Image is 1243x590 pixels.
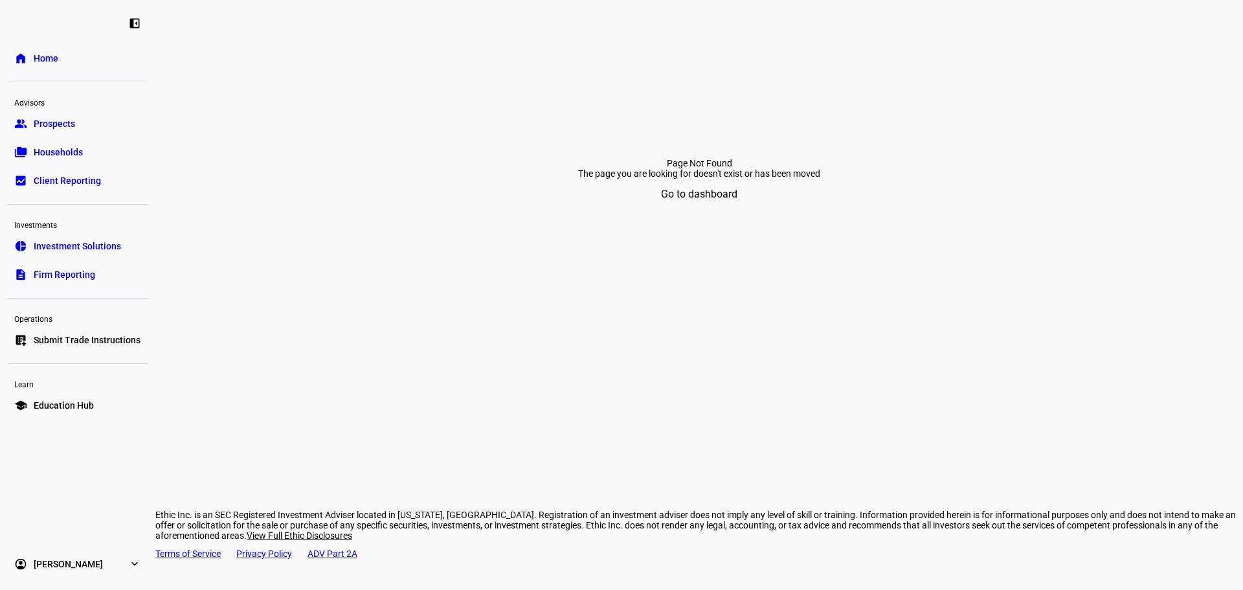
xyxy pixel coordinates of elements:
span: Go to dashboard [661,179,737,210]
a: descriptionFirm Reporting [8,262,148,288]
span: Firm Reporting [34,268,95,281]
eth-mat-symbol: bid_landscape [14,174,27,187]
span: Client Reporting [34,174,101,187]
eth-mat-symbol: group [14,117,27,130]
eth-mat-symbol: left_panel_close [128,17,141,30]
span: [PERSON_NAME] [34,558,103,571]
eth-mat-symbol: list_alt_add [14,334,27,346]
a: ADV Part 2A [308,549,357,559]
a: Privacy Policy [236,549,292,559]
a: bid_landscapeClient Reporting [8,168,148,194]
div: Operations [8,309,148,327]
span: Prospects [34,117,75,130]
eth-mat-symbol: account_circle [14,558,27,571]
eth-mat-symbol: description [14,268,27,281]
a: homeHome [8,45,148,71]
div: Ethic Inc. is an SEC Registered Investment Adviser located in [US_STATE], [GEOGRAPHIC_DATA]. Regi... [155,510,1243,541]
span: Households [34,146,83,159]
div: The page you are looking for doesn't exist or has been moved [436,168,963,179]
div: Page Not Found [171,158,1227,168]
eth-mat-symbol: pie_chart [14,240,27,253]
button: Go to dashboard [643,179,756,210]
span: Investment Solutions [34,240,121,253]
div: Advisors [8,93,148,111]
eth-mat-symbol: expand_more [128,558,141,571]
a: folder_copyHouseholds [8,139,148,165]
eth-mat-symbol: folder_copy [14,146,27,159]
eth-mat-symbol: home [14,52,27,65]
span: Submit Trade Instructions [34,334,140,346]
a: groupProspects [8,111,148,137]
span: Education Hub [34,399,94,412]
div: Learn [8,374,148,392]
a: Terms of Service [155,549,221,559]
div: Investments [8,215,148,233]
a: pie_chartInvestment Solutions [8,233,148,259]
span: View Full Ethic Disclosures [247,530,352,541]
span: Home [34,52,58,65]
eth-mat-symbol: school [14,399,27,412]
